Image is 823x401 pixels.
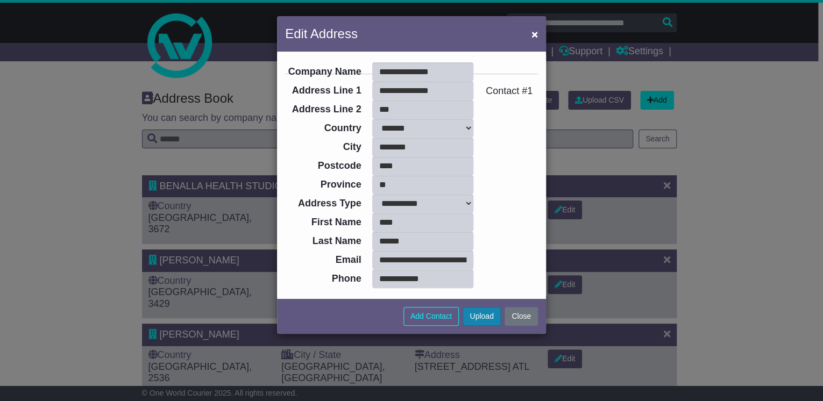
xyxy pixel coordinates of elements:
[277,269,367,285] label: Phone
[285,24,358,44] h5: Edit Address
[277,81,367,97] label: Address Line 1
[505,307,538,326] button: Close
[277,62,367,78] label: Company Name
[277,156,367,172] label: Postcode
[486,85,533,96] span: Contact #1
[277,232,367,247] label: Last Name
[403,307,459,326] button: Add Contact
[531,28,538,40] span: ×
[277,194,367,210] label: Address Type
[277,138,367,153] label: City
[277,100,367,116] label: Address Line 2
[463,307,500,326] button: Upload
[277,250,367,266] label: Email
[277,213,367,228] label: First Name
[277,175,367,191] label: Province
[526,23,543,45] button: Close
[277,119,367,134] label: Country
